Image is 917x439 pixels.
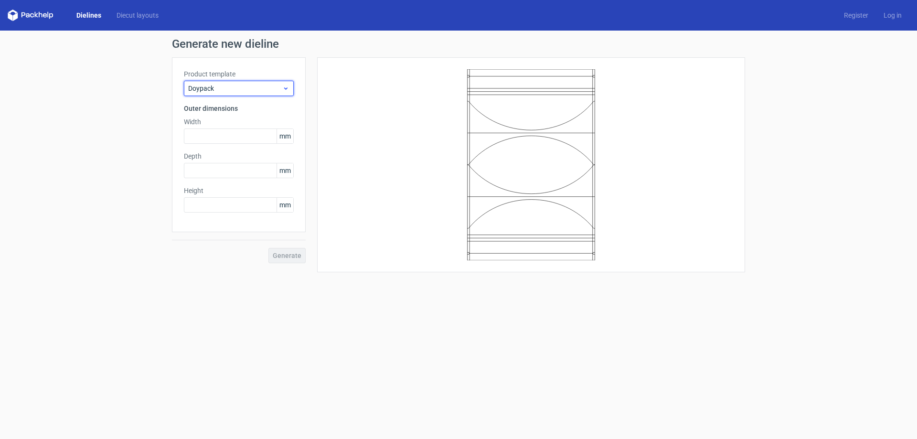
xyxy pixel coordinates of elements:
a: Log in [876,11,909,20]
label: Product template [184,69,294,79]
h1: Generate new dieline [172,38,745,50]
label: Height [184,186,294,195]
a: Diecut layouts [109,11,166,20]
a: Dielines [69,11,109,20]
span: Doypack [188,84,282,93]
label: Depth [184,151,294,161]
span: mm [277,163,293,178]
span: mm [277,129,293,143]
label: Width [184,117,294,127]
h3: Outer dimensions [184,104,294,113]
a: Register [836,11,876,20]
span: mm [277,198,293,212]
